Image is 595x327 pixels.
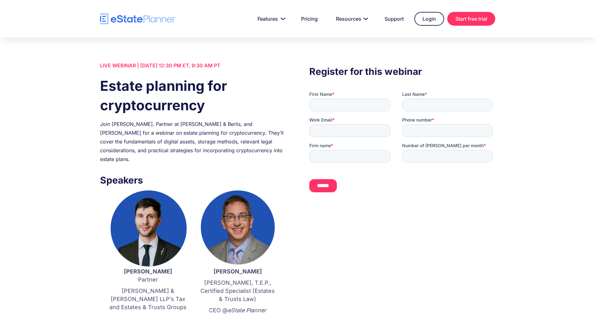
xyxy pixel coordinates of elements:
strong: [PERSON_NAME] [124,268,172,275]
h1: Estate planning for cryptocurrency [100,76,286,115]
div: Join [PERSON_NAME], Partner at [PERSON_NAME] & Berlis, and [PERSON_NAME] for a webinar on estate ... [100,120,286,163]
p: [PERSON_NAME] & [PERSON_NAME] LLP’s Tax and Estates & Trusts Groups [109,287,187,311]
a: Support [377,13,411,25]
a: Pricing [294,13,325,25]
a: Login [414,12,444,26]
iframe: Form 0 [309,91,495,198]
strong: [PERSON_NAME] [214,268,262,275]
p: Partner [109,267,187,284]
p: CEO @ [199,306,276,314]
em: eState Planner [228,307,266,314]
p: ‍ [199,318,276,326]
a: Start free trial [447,12,495,26]
h3: Register for this webinar [309,64,495,79]
p: [PERSON_NAME], T.E.P., Certified Specialist (Estates & Trusts Law) [199,279,276,303]
a: home [100,13,175,24]
a: Resources [328,13,374,25]
div: LIVE WEBINAR | [DATE] 12:30 PM ET, 9:30 AM PT [100,61,286,70]
h3: Speakers [100,173,286,187]
a: Features [250,13,290,25]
